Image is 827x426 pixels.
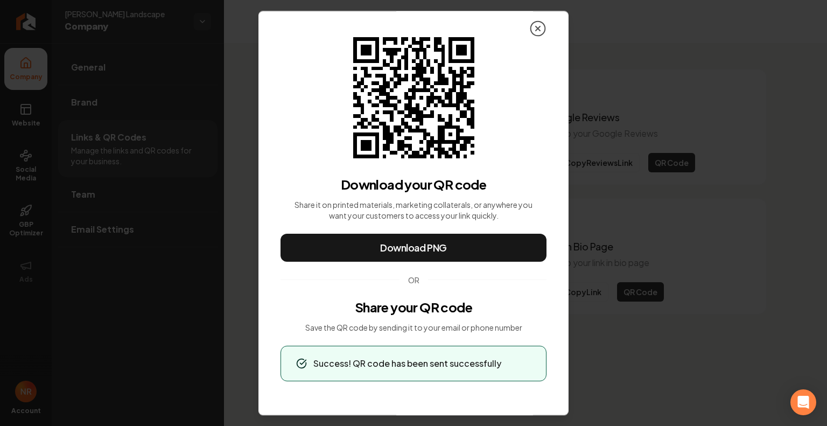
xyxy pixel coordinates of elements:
h3: Share your QR code [355,298,472,316]
p: Share it on printed materials, marketing collaterals, or anywhere you want your customers to acce... [293,199,534,221]
span: OR [408,275,419,285]
h4: Success! QR code has been sent successfully [313,357,501,370]
h3: Download your QR code [341,176,486,193]
button: Download PNG [281,234,546,262]
span: Download PNG [380,240,447,255]
p: Save the QR code by sending it to your email or phone number [305,322,522,333]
